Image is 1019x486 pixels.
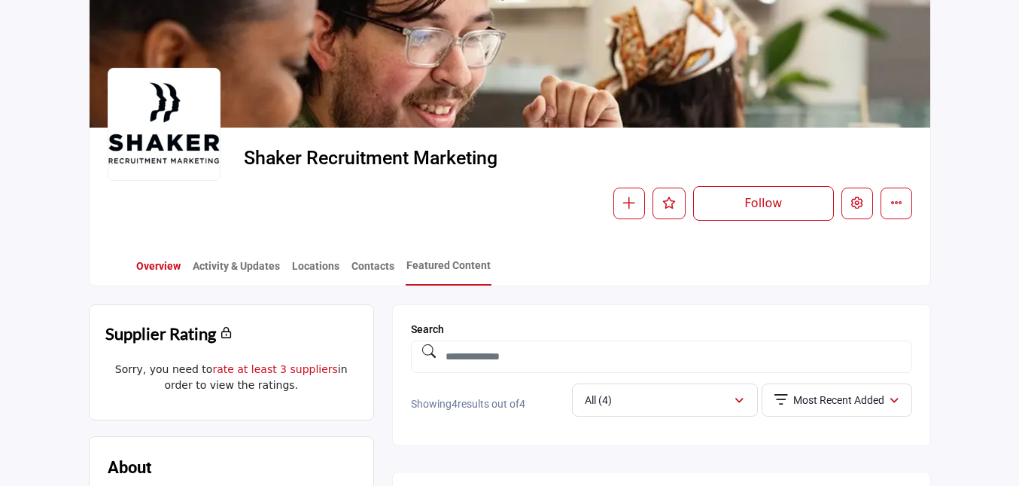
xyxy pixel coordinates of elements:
[572,384,758,417] button: All (4)
[244,146,654,171] span: Shaker Recruitment Marketing
[411,397,563,412] p: Showing results out of
[693,186,833,221] button: Follow
[108,455,151,480] h2: About
[793,393,884,408] p: Most Recent Added
[452,398,458,410] span: 4
[105,362,357,393] p: Sorry, you need to in order to view the ratings.
[519,398,525,410] span: 4
[192,258,281,285] a: Activity & Updates
[652,188,686,219] button: Like
[881,188,912,219] button: More details
[411,323,912,336] h1: Search
[762,384,912,417] button: Most Recent Added
[291,258,340,285] a: Locations
[212,363,337,375] a: rate at least 3 suppliers
[585,393,612,408] p: All (4)
[351,258,395,285] a: Contacts
[406,258,491,286] a: Featured Content
[135,258,181,285] a: Overview
[841,188,873,219] button: Edit company
[105,321,216,346] h2: Supplier Rating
